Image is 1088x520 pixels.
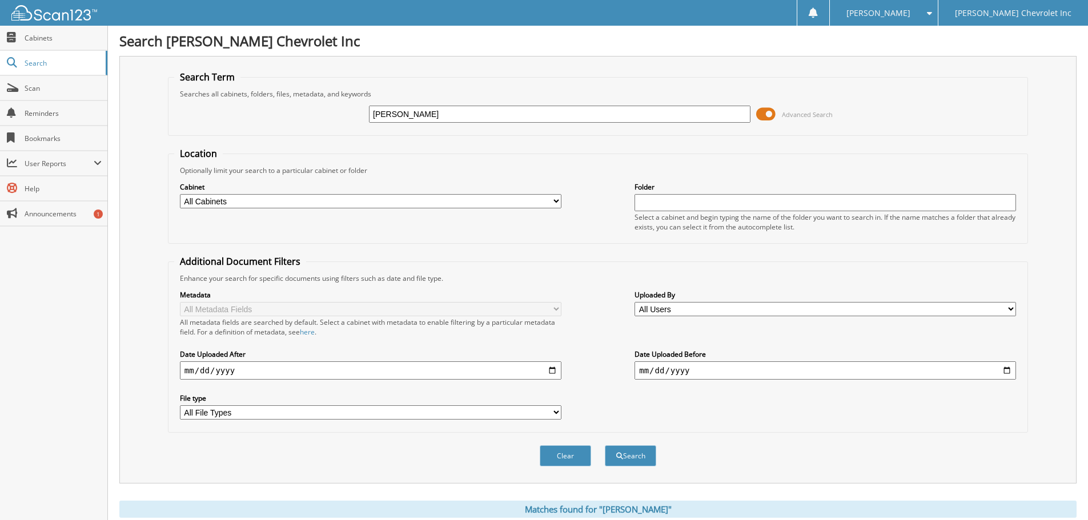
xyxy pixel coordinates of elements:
input: end [635,361,1016,380]
legend: Search Term [174,71,240,83]
div: Searches all cabinets, folders, files, metadata, and keywords [174,89,1022,99]
div: Matches found for "[PERSON_NAME]" [119,501,1077,518]
span: Search [25,58,100,68]
span: Bookmarks [25,134,102,143]
span: [PERSON_NAME] Chevrolet Inc [955,10,1071,17]
label: Date Uploaded After [180,349,561,359]
div: Optionally limit your search to a particular cabinet or folder [174,166,1022,175]
span: [PERSON_NAME] [846,10,910,17]
label: Metadata [180,290,561,300]
label: Cabinet [180,182,561,192]
label: Folder [635,182,1016,192]
h1: Search [PERSON_NAME] Chevrolet Inc [119,31,1077,50]
a: here [300,327,315,337]
span: Advanced Search [782,110,833,119]
span: Scan [25,83,102,93]
button: Search [605,445,656,466]
span: Reminders [25,108,102,118]
span: Announcements [25,209,102,219]
label: Date Uploaded Before [635,349,1016,359]
span: Cabinets [25,33,102,43]
div: All metadata fields are searched by default. Select a cabinet with metadata to enable filtering b... [180,317,561,337]
legend: Additional Document Filters [174,255,306,268]
div: Select a cabinet and begin typing the name of the folder you want to search in. If the name match... [635,212,1016,232]
button: Clear [540,445,591,466]
img: scan123-logo-white.svg [11,5,97,21]
legend: Location [174,147,223,160]
span: Help [25,184,102,194]
input: start [180,361,561,380]
div: Enhance your search for specific documents using filters such as date and file type. [174,273,1022,283]
label: File type [180,393,561,403]
div: 1 [94,209,103,219]
span: User Reports [25,159,94,168]
label: Uploaded By [635,290,1016,300]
